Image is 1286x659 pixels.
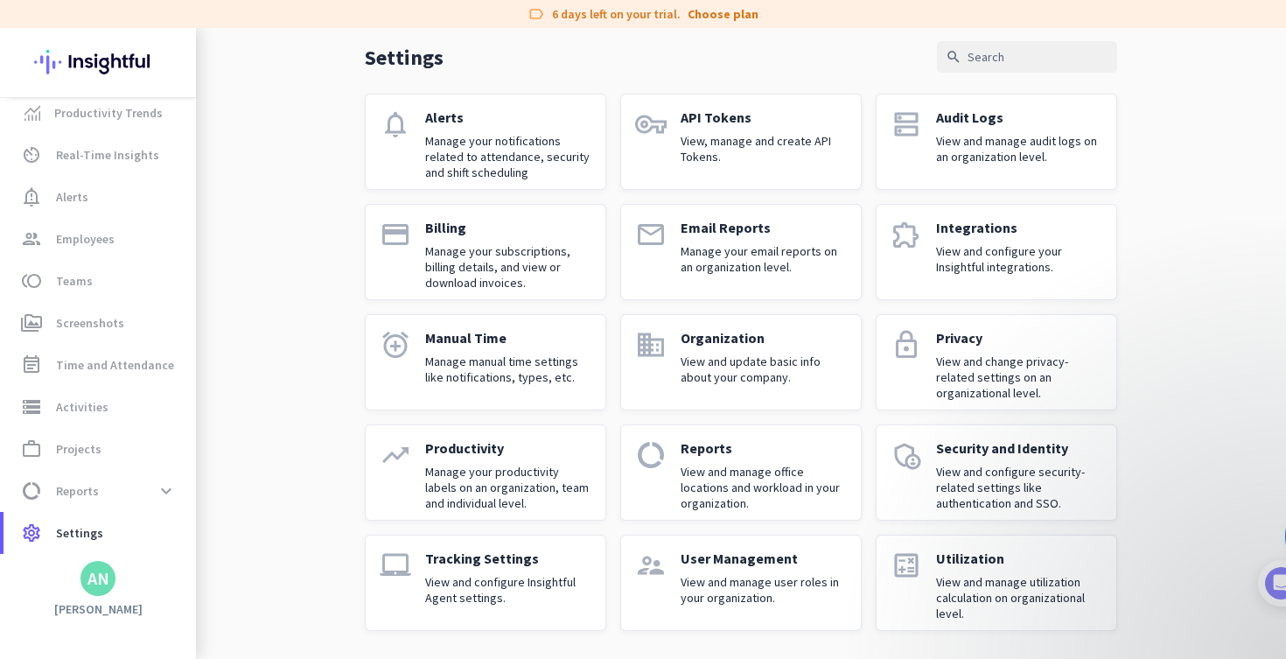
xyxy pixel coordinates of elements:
i: supervisor_account [635,550,667,581]
p: View and manage office locations and workload in your organization. [681,464,847,511]
p: Integrations [936,219,1102,236]
p: Settings [365,44,444,71]
div: 1Add employees [32,298,318,326]
p: Manage manual time settings like notifications, types, etc. [425,354,591,385]
button: Messages [87,536,175,606]
a: calculateUtilizationView and manage utilization calculation on organizational level. [876,535,1117,631]
span: Home [25,580,61,592]
p: View, manage and create API Tokens. [681,133,847,165]
a: admin_panel_settingsSecurity and IdentityView and configure security-related settings like authen... [876,424,1117,521]
a: notificationsAlertsManage your notifications related to attendance, security and shift scheduling [365,94,606,190]
span: Tasks [287,580,325,592]
i: vpn_key [635,109,667,140]
span: Teams [56,270,93,291]
a: supervisor_accountUser ManagementView and manage user roles in your organization. [620,535,862,631]
a: alarm_addManual TimeManage manual time settings like notifications, types, etc. [365,314,606,410]
img: Insightful logo [34,28,162,96]
p: Reports [681,439,847,457]
i: notification_important [21,186,42,207]
span: Alerts [56,186,88,207]
i: data_usage [635,439,667,471]
span: Activities [56,396,108,417]
p: View and configure security-related settings like authentication and SSO. [936,464,1102,511]
p: About 10 minutes [223,230,332,249]
a: work_outlineProjects [3,428,196,470]
a: laptop_macTracking SettingsView and configure Insightful Agent settings. [365,535,606,631]
p: View and manage user roles in your organization. [681,574,847,606]
a: emailEmail ReportsManage your email reports on an organization level. [620,204,862,300]
span: Settings [56,522,103,543]
div: You're just a few steps away from completing the essential app setup [24,130,325,172]
i: lock [891,329,922,361]
i: storage [21,396,42,417]
div: Add employees [67,305,297,322]
div: [PERSON_NAME] from Insightful [97,188,288,206]
a: extensionIntegrationsView and configure your Insightful integrations. [876,204,1117,300]
i: trending_up [380,439,411,471]
span: Productivity Trends [54,102,163,123]
a: paymentBillingManage your subscriptions, billing details, and view or download invoices. [365,204,606,300]
i: data_usage [21,480,42,501]
i: notifications [380,109,411,140]
p: Alerts [425,109,591,126]
button: Help [175,536,262,606]
i: group [21,228,42,249]
p: View and configure Insightful Agent settings. [425,574,591,606]
i: toll [21,270,42,291]
button: Add your employees [67,421,236,456]
span: Real-Time Insights [56,144,159,165]
p: Manage your subscriptions, billing details, and view or download invoices. [425,243,591,291]
a: domainOrganizationView and update basic info about your company. [620,314,862,410]
p: Billing [425,219,591,236]
i: settings [21,522,42,543]
a: menu-itemProductivity Trends [3,92,196,134]
a: data_usageReportsView and manage office locations and workload in your organization. [620,424,862,521]
h1: Tasks [149,8,205,38]
a: av_timerReal-Time Insights [3,134,196,176]
p: Utilization [936,550,1102,567]
p: Security and Identity [936,439,1102,457]
span: Help [205,580,233,592]
a: tollTeams [3,260,196,302]
div: Initial tracking settings and how to edit them [67,504,297,539]
p: Manage your email reports on an organization level. [681,243,847,275]
i: dns [891,109,922,140]
button: Tasks [262,536,350,606]
p: View and update basic info about your company. [681,354,847,385]
a: Choose plan [688,5,758,23]
i: event_note [21,354,42,375]
div: AN [87,570,109,587]
a: settingsSettings [3,512,196,554]
i: extension [891,219,922,250]
img: Profile image for Tamara [62,183,90,211]
span: Employees [56,228,115,249]
p: View and manage audit logs on an organization level. [936,133,1102,165]
p: Organization [681,329,847,347]
div: It's time to add your employees! This is crucial since Insightful will start collecting their act... [67,333,304,407]
p: View and manage utilization calculation on organizational level. [936,574,1102,621]
p: Email Reports [681,219,847,236]
a: perm_mediaScreenshots [3,302,196,344]
p: Manage your productivity labels on an organization, team and individual level. [425,464,591,511]
i: search [946,49,961,65]
a: lockPrivacyView and change privacy-related settings on an organizational level. [876,314,1117,410]
i: perm_media [21,312,42,333]
img: menu-item [24,105,40,121]
p: Audit Logs [936,109,1102,126]
button: expand_more [150,475,182,507]
p: Manage your notifications related to attendance, security and shift scheduling [425,133,591,180]
a: storageActivities [3,386,196,428]
a: dnsAudit LogsView and manage audit logs on an organization level. [876,94,1117,190]
p: 4 steps [17,230,62,249]
a: trending_upProductivityManage your productivity labels on an organization, team and individual le... [365,424,606,521]
i: calculate [891,550,922,581]
div: Close [307,7,339,39]
i: domain [635,329,667,361]
a: data_usageReportsexpand_more [3,470,196,512]
p: API Tokens [681,109,847,126]
a: groupEmployees [3,218,196,260]
i: payment [380,219,411,250]
span: Time and Attendance [56,354,174,375]
span: Projects [56,438,101,459]
a: event_noteTime and Attendance [3,344,196,386]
